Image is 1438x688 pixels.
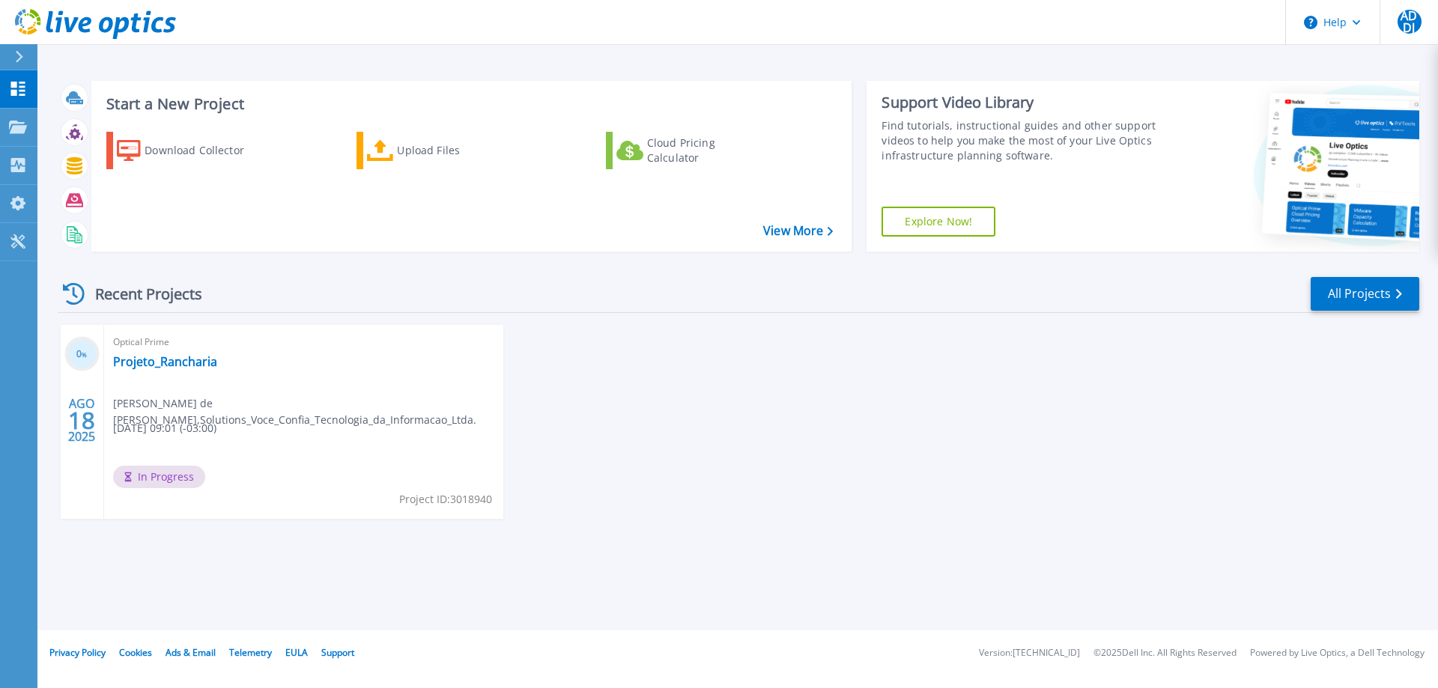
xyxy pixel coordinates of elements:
li: © 2025 Dell Inc. All Rights Reserved [1093,648,1237,658]
li: Version: [TECHNICAL_ID] [979,648,1080,658]
span: 18 [68,414,95,427]
a: Download Collector [106,132,273,169]
div: AGO 2025 [67,393,96,448]
span: Project ID: 3018940 [399,491,492,508]
a: Telemetry [229,646,272,659]
a: Upload Files [357,132,524,169]
a: Privacy Policy [49,646,106,659]
a: Cloud Pricing Calculator [606,132,773,169]
a: View More [763,224,833,238]
span: In Progress [113,466,205,488]
div: Download Collector [145,136,264,165]
div: Upload Files [397,136,517,165]
span: [DATE] 09:01 (-03:00) [113,420,216,436]
span: ADDJ [1398,10,1422,34]
a: Ads & Email [166,646,216,659]
li: Powered by Live Optics, a Dell Technology [1250,648,1425,658]
a: Projeto_Rancharia [113,354,217,369]
a: Cookies [119,646,152,659]
div: Support Video Library [882,93,1163,112]
h3: Start a New Project [106,96,833,112]
div: Find tutorials, instructional guides and other support videos to help you make the most of your L... [882,118,1163,163]
a: All Projects [1311,277,1419,311]
span: Optical Prime [113,334,494,350]
h3: 0 [64,346,100,363]
div: Recent Projects [58,275,222,312]
span: % [82,350,87,359]
a: Explore Now! [882,207,995,237]
span: [PERSON_NAME] de [PERSON_NAME] , Solutions_Voce_Confia_Tecnologia_da_Informacao_Ltda. [113,395,503,428]
a: Support [321,646,354,659]
div: Cloud Pricing Calculator [647,136,767,165]
a: EULA [285,646,308,659]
